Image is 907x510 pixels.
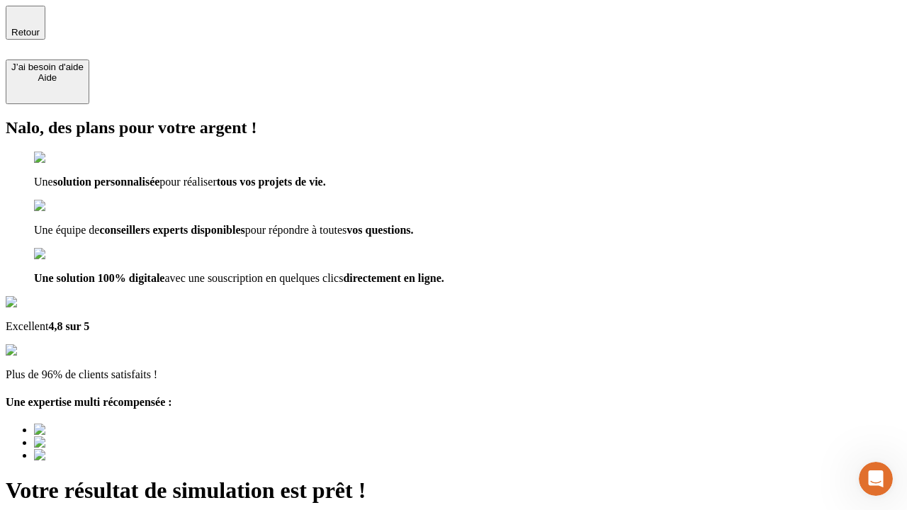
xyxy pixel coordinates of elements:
[53,176,160,188] span: solution personnalisée
[34,200,95,212] img: checkmark
[11,27,40,38] span: Retour
[164,272,343,284] span: avec une souscription en quelques clics
[245,224,347,236] span: pour répondre à toutes
[11,72,84,83] div: Aide
[6,59,89,104] button: J’ai besoin d'aideAide
[34,176,53,188] span: Une
[217,176,326,188] span: tous vos projets de vie.
[34,449,165,462] img: Best savings advice award
[34,152,95,164] img: checkmark
[11,62,84,72] div: J’ai besoin d'aide
[6,368,901,381] p: Plus de 96% de clients satisfaits !
[34,224,99,236] span: Une équipe de
[48,320,89,332] span: 4,8 sur 5
[34,436,165,449] img: Best savings advice award
[347,224,413,236] span: vos questions.
[34,424,165,436] img: Best savings advice award
[6,320,48,332] span: Excellent
[6,296,88,309] img: Google Review
[159,176,216,188] span: pour réaliser
[99,224,244,236] span: conseillers experts disponibles
[6,477,901,504] h1: Votre résultat de simulation est prêt !
[6,396,901,409] h4: Une expertise multi récompensée :
[859,462,893,496] iframe: Intercom live chat
[34,248,95,261] img: checkmark
[6,344,76,357] img: reviews stars
[34,272,164,284] span: Une solution 100% digitale
[343,272,444,284] span: directement en ligne.
[6,6,45,40] button: Retour
[6,118,901,137] h2: Nalo, des plans pour votre argent !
